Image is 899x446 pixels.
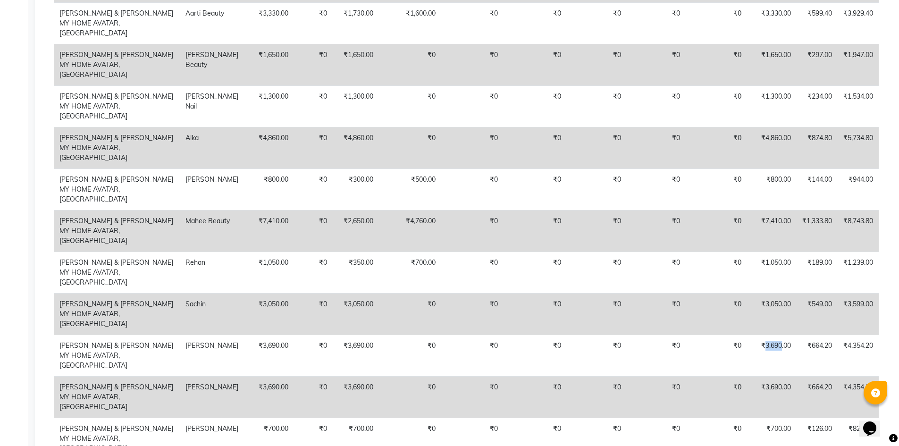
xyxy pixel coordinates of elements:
[838,293,879,335] td: ₹3,599.00
[441,127,504,168] td: ₹0
[838,85,879,127] td: ₹1,534.00
[54,2,180,44] td: [PERSON_NAME] & [PERSON_NAME] MY HOME AVATAR, [GEOGRAPHIC_DATA]
[54,168,180,210] td: [PERSON_NAME] & [PERSON_NAME] MY HOME AVATAR, [GEOGRAPHIC_DATA]
[838,2,879,44] td: ₹3,929.40
[686,2,747,44] td: ₹0
[294,127,333,168] td: ₹0
[333,376,379,418] td: ₹3,690.00
[379,44,441,85] td: ₹0
[627,168,686,210] td: ₹0
[627,127,686,168] td: ₹0
[747,293,797,335] td: ₹3,050.00
[441,44,504,85] td: ₹0
[686,335,747,376] td: ₹0
[294,168,333,210] td: ₹0
[747,252,797,293] td: ₹1,050.00
[747,127,797,168] td: ₹4,860.00
[627,85,686,127] td: ₹0
[180,168,250,210] td: [PERSON_NAME]
[747,2,797,44] td: ₹3,330.00
[250,252,294,293] td: ₹1,050.00
[567,44,627,85] td: ₹0
[627,44,686,85] td: ₹0
[627,376,686,418] td: ₹0
[504,252,567,293] td: ₹0
[567,252,627,293] td: ₹0
[504,168,567,210] td: ₹0
[441,85,504,127] td: ₹0
[294,293,333,335] td: ₹0
[180,44,250,85] td: [PERSON_NAME] Beauty
[294,44,333,85] td: ₹0
[379,85,441,127] td: ₹0
[686,44,747,85] td: ₹0
[797,335,838,376] td: ₹664.20
[686,168,747,210] td: ₹0
[747,44,797,85] td: ₹1,650.00
[504,127,567,168] td: ₹0
[379,2,441,44] td: ₹1,600.00
[333,335,379,376] td: ₹3,690.00
[180,252,250,293] td: Rehan
[180,85,250,127] td: [PERSON_NAME] Nail
[797,2,838,44] td: ₹599.40
[838,210,879,252] td: ₹8,743.80
[294,376,333,418] td: ₹0
[504,335,567,376] td: ₹0
[54,335,180,376] td: [PERSON_NAME] & [PERSON_NAME] MY HOME AVATAR, [GEOGRAPHIC_DATA]
[686,127,747,168] td: ₹0
[627,2,686,44] td: ₹0
[747,210,797,252] td: ₹7,410.00
[797,376,838,418] td: ₹664.20
[838,168,879,210] td: ₹944.00
[180,127,250,168] td: Alka
[250,210,294,252] td: ₹7,410.00
[567,210,627,252] td: ₹0
[838,252,879,293] td: ₹1,239.00
[294,85,333,127] td: ₹0
[838,335,879,376] td: ₹4,354.20
[379,252,441,293] td: ₹700.00
[797,127,838,168] td: ₹874.80
[250,2,294,44] td: ₹3,330.00
[180,2,250,44] td: Aarti Beauty
[627,293,686,335] td: ₹0
[686,85,747,127] td: ₹0
[54,210,180,252] td: [PERSON_NAME] & [PERSON_NAME] MY HOME AVATAR, [GEOGRAPHIC_DATA]
[859,408,890,437] iframe: chat widget
[747,376,797,418] td: ₹3,690.00
[504,44,567,85] td: ₹0
[686,376,747,418] td: ₹0
[333,168,379,210] td: ₹300.00
[250,335,294,376] td: ₹3,690.00
[294,335,333,376] td: ₹0
[686,210,747,252] td: ₹0
[441,168,504,210] td: ₹0
[250,85,294,127] td: ₹1,300.00
[180,293,250,335] td: Sachin
[567,127,627,168] td: ₹0
[504,210,567,252] td: ₹0
[686,252,747,293] td: ₹0
[747,85,797,127] td: ₹1,300.00
[567,2,627,44] td: ₹0
[686,293,747,335] td: ₹0
[797,44,838,85] td: ₹297.00
[747,168,797,210] td: ₹800.00
[333,293,379,335] td: ₹3,050.00
[180,376,250,418] td: [PERSON_NAME]
[797,210,838,252] td: ₹1,333.80
[180,335,250,376] td: [PERSON_NAME]
[333,210,379,252] td: ₹2,650.00
[333,2,379,44] td: ₹1,730.00
[838,127,879,168] td: ₹5,734.80
[627,210,686,252] td: ₹0
[379,293,441,335] td: ₹0
[797,252,838,293] td: ₹189.00
[838,44,879,85] td: ₹1,947.00
[567,293,627,335] td: ₹0
[250,168,294,210] td: ₹800.00
[504,2,567,44] td: ₹0
[294,210,333,252] td: ₹0
[54,85,180,127] td: [PERSON_NAME] & [PERSON_NAME] MY HOME AVATAR, [GEOGRAPHIC_DATA]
